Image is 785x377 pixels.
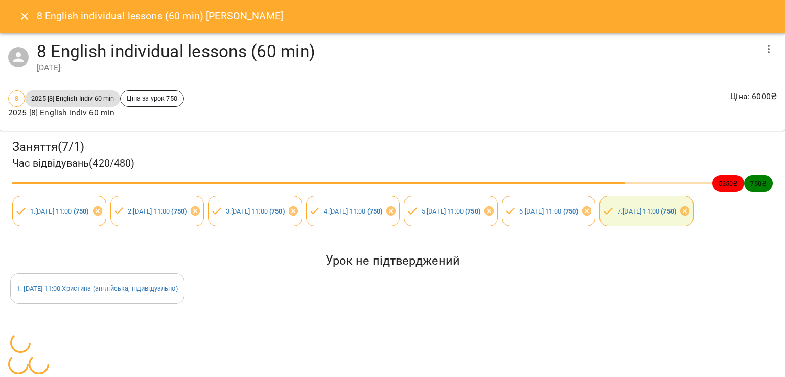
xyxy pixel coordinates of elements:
h5: Урок не підтверджений [10,253,775,269]
span: 8 [9,93,25,103]
a: 2.[DATE] 11:00 (750) [128,207,187,215]
p: Ціна : 6000 ₴ [730,90,777,103]
b: ( 750 ) [465,207,480,215]
b: ( 750 ) [367,207,383,215]
a: 1.[DATE] 11:00 (750) [30,207,89,215]
span: 750 ₴ [744,179,773,188]
span: 2025 [8] English Indiv 60 min [25,93,120,103]
div: 5.[DATE] 11:00 (750) [404,196,498,226]
b: ( 750 ) [661,207,676,215]
a: 4.[DATE] 11:00 (750) [324,207,382,215]
b: ( 750 ) [269,207,285,215]
a: 3.[DATE] 11:00 (750) [226,207,285,215]
div: 6.[DATE] 11:00 (750) [502,196,596,226]
button: Close [12,4,37,29]
span: Ціна за урок 750 [121,93,183,103]
div: 4.[DATE] 11:00 (750) [306,196,400,226]
div: 2.[DATE] 11:00 (750) [110,196,204,226]
h4: 8 English individual lessons (60 min) [37,41,756,62]
h6: 8 English individual lessons (60 min) [PERSON_NAME] [37,8,284,24]
div: 3.[DATE] 11:00 (750) [208,196,302,226]
div: 7.[DATE] 11:00 (750) [599,196,694,226]
a: 6.[DATE] 11:00 (750) [519,207,578,215]
b: ( 750 ) [563,207,579,215]
b: ( 750 ) [74,207,89,215]
a: 7.[DATE] 11:00 (750) [617,207,676,215]
p: 2025 [8] English Indiv 60 min [8,107,184,119]
div: [DATE] - [37,62,756,74]
b: ( 750 ) [171,207,187,215]
a: 5.[DATE] 11:00 (750) [422,207,480,215]
a: 1. [DATE] 11:00 Христина (англійська, індивідуально) [17,285,178,292]
h4: Час відвідувань ( 420 / 480 ) [12,155,773,171]
h3: Заняття ( 7 / 1 ) [12,139,773,155]
span: 5250 ₴ [712,179,745,188]
div: 1.[DATE] 11:00 (750) [12,196,106,226]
